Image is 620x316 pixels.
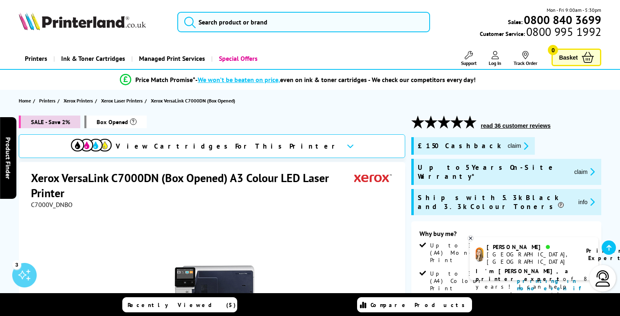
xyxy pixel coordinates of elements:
span: Support [461,60,477,66]
span: Basket [559,52,578,63]
span: Xerox Laser Printers [101,96,143,105]
span: Up to 5 Years On-Site Warranty* [418,163,568,181]
a: Printers [19,48,53,69]
button: promo-description [572,167,598,176]
a: Track Order [514,51,537,66]
li: modal_Promise [4,73,591,87]
img: Printerland Logo [19,12,146,30]
a: Ink & Toner Cartridges [53,48,131,69]
span: 0800 995 1992 [525,28,601,36]
span: £150 Cashback [418,141,501,151]
a: Special Offers [211,48,264,69]
span: Compare Products [371,301,469,309]
a: Xerox VersaLink C7000DN (Box Opened) [151,96,237,105]
img: user-headset-light.svg [595,270,611,287]
a: Home [19,96,33,105]
a: Basket 0 [552,49,601,66]
span: SALE - Save 2% [19,116,80,128]
img: View Cartridges [71,139,112,151]
h1: Xerox VersaLink C7000DN (Box Opened) A3 Colour LED Laser Printer [31,170,354,200]
span: Customer Service: [480,28,601,38]
b: 0800 840 3699 [524,12,601,27]
span: C7000V_DNBO [31,200,73,209]
span: Xerox Printers [64,96,93,105]
a: Log In [489,51,501,66]
input: Search product or brand [177,12,430,32]
p: of 8 years! I can help you choose the right product [476,267,592,306]
a: Support [461,51,477,66]
span: Home [19,96,31,105]
a: Printers [39,96,57,105]
b: I'm [PERSON_NAME], a printer expert [476,267,571,283]
span: Recently Viewed (5) [128,301,236,309]
span: Log In [489,60,501,66]
span: Xerox VersaLink C7000DN (Box Opened) [151,96,235,105]
span: Ships with 5.3k Black and 3.3k Colour Toners [418,193,572,211]
span: Printers [39,96,55,105]
a: Recently Viewed (5) [122,297,237,312]
span: Mon - Fri 9:00am - 5:30pm [547,6,601,14]
a: Printerland Logo [19,12,167,32]
span: Ink & Toner Cartridges [61,48,125,69]
a: Managed Print Services [131,48,211,69]
span: We won’t be beaten on price, [198,76,280,84]
div: - even on ink & toner cartridges - We check our competitors every day! [195,76,476,84]
a: Compare Products [357,297,472,312]
span: Up to 35ppm (A4) Mono Print [430,242,505,264]
a: 0800 840 3699 [523,16,601,24]
button: promo-description [505,141,531,151]
div: [GEOGRAPHIC_DATA], [GEOGRAPHIC_DATA] [487,251,576,265]
span: View Cartridges For This Printer [116,142,340,151]
span: Product Finder [4,137,12,179]
span: 0 [548,45,558,55]
button: promo-description [576,197,598,207]
button: read 36 customer reviews [479,122,553,129]
div: [PERSON_NAME] [487,243,576,251]
a: Xerox Laser Printers [101,96,145,105]
div: 3 [12,260,21,269]
span: Up to 35ppm (A4) Colour Print [430,270,505,292]
img: amy-livechat.png [476,247,483,262]
span: box-opened-description [84,116,147,128]
div: Why buy me? [419,229,594,242]
img: Xerox [354,170,392,185]
span: Price Match Promise* [135,76,195,84]
a: Xerox Printers [64,96,95,105]
span: Sales: [508,18,523,26]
